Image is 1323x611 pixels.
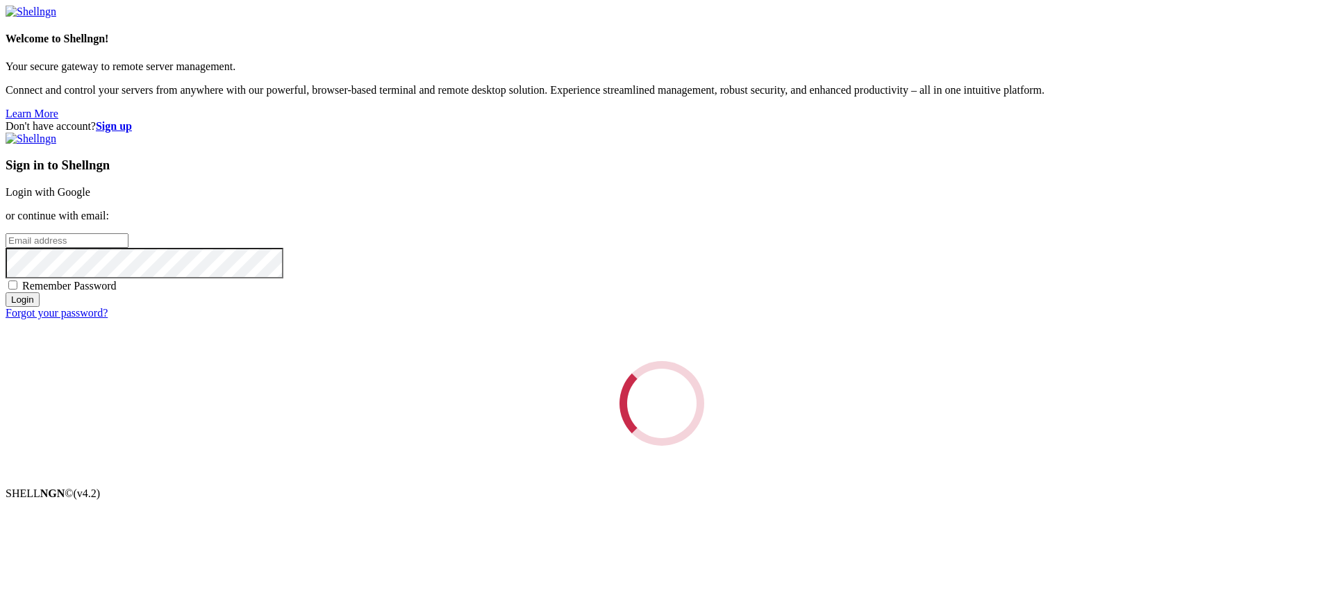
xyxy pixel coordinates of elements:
p: or continue with email: [6,210,1317,222]
a: Forgot your password? [6,307,108,319]
input: Remember Password [8,281,17,290]
b: NGN [40,487,65,499]
img: Shellngn [6,6,56,18]
span: SHELL © [6,487,100,499]
h3: Sign in to Shellngn [6,158,1317,173]
span: 4.2.0 [74,487,101,499]
input: Email address [6,233,128,248]
div: Loading... [615,357,708,449]
a: Sign up [96,120,132,132]
div: Don't have account? [6,120,1317,133]
span: Remember Password [22,280,117,292]
a: Login with Google [6,186,90,198]
input: Login [6,292,40,307]
p: Your secure gateway to remote server management. [6,60,1317,73]
a: Learn More [6,108,58,119]
img: Shellngn [6,133,56,145]
h4: Welcome to Shellngn! [6,33,1317,45]
p: Connect and control your servers from anywhere with our powerful, browser-based terminal and remo... [6,84,1317,97]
